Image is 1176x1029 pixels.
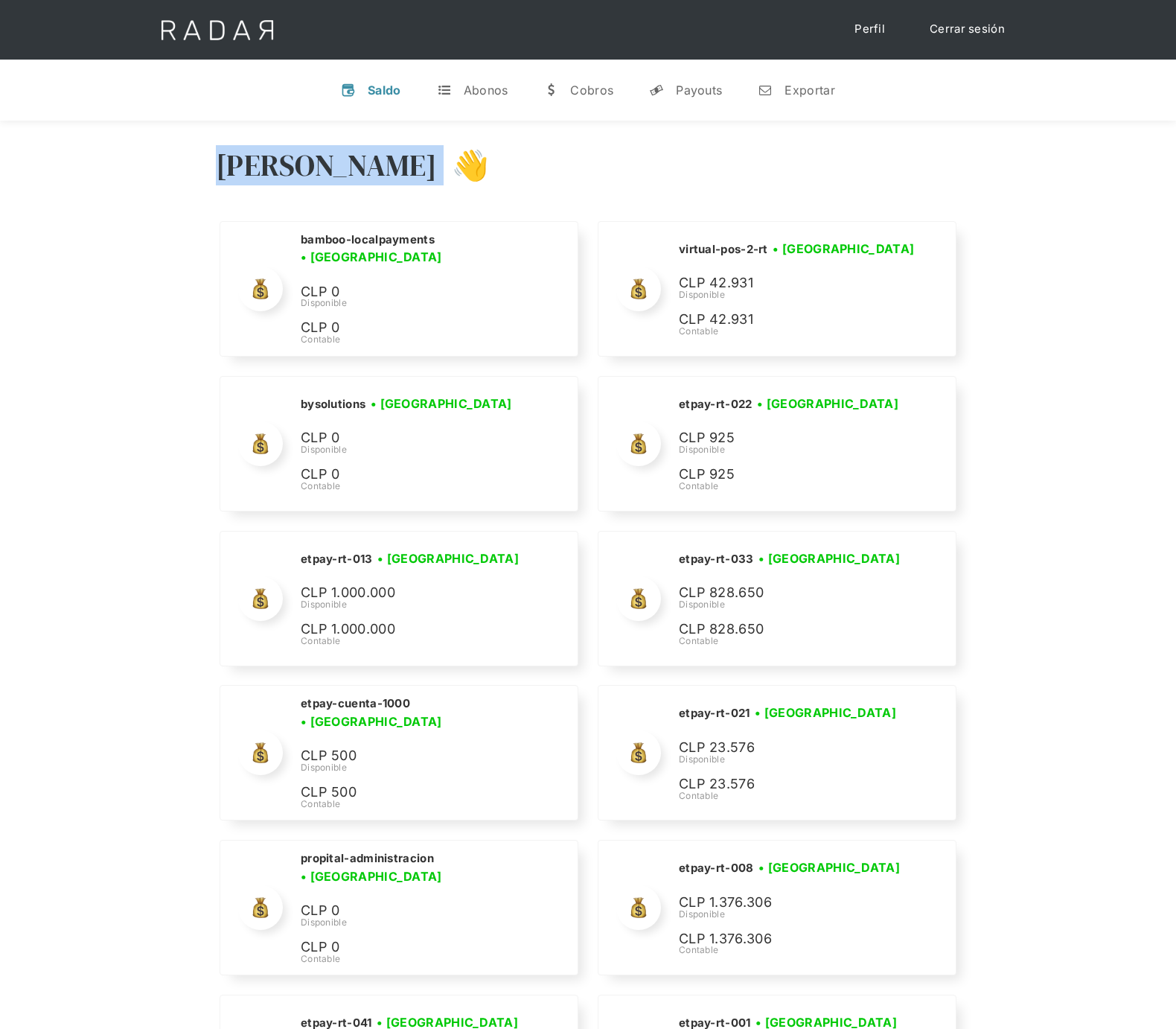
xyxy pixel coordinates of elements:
[676,83,722,98] div: Payouts
[755,704,896,721] h3: • [GEOGRAPHIC_DATA]
[679,443,904,456] div: Disponible
[301,582,524,604] p: CLP 1.000.000
[368,83,401,98] div: Saldo
[437,83,452,98] div: t
[679,427,902,449] p: CLP 925
[301,916,560,929] div: Disponible
[301,480,524,493] div: Contable
[301,782,524,803] p: CLP 500
[679,619,902,640] p: CLP 828.650
[301,867,442,885] h3: • [GEOGRAPHIC_DATA]
[840,15,900,44] a: Perfil
[679,908,905,921] div: Disponible
[570,83,613,98] div: Cobros
[377,549,519,567] h3: • [GEOGRAPHIC_DATA]
[301,761,560,774] div: Disponible
[679,288,919,302] div: Disponible
[679,634,905,648] div: Contable
[341,83,356,98] div: v
[784,83,834,98] div: Exportar
[679,242,768,257] h2: virtual-pos-2-rt
[679,753,902,766] div: Disponible
[679,309,902,331] p: CLP 42.931
[301,427,524,449] p: CLP 0
[301,900,524,922] p: CLP 0
[301,552,373,567] h2: etpay-rt-013
[679,598,905,611] div: Disponible
[216,147,437,184] h3: [PERSON_NAME]
[437,147,489,184] h3: 👋
[301,851,434,866] h2: propital-administracion
[679,861,754,876] h2: etpay-rt-008
[679,273,902,294] p: CLP 42.931
[301,619,524,640] p: CLP 1.000.000
[679,892,902,914] p: CLP 1.376.306
[679,737,902,759] p: CLP 23.576
[679,582,902,604] p: CLP 828.650
[301,937,524,958] p: CLP 0
[915,15,1020,44] a: Cerrar sesión
[679,774,902,795] p: CLP 23.576
[758,83,773,98] div: n
[757,395,898,412] h3: • [GEOGRAPHIC_DATA]
[301,598,524,611] div: Disponible
[301,317,524,339] p: CLP 0
[301,443,524,456] div: Disponible
[301,634,524,648] div: Contable
[464,83,508,98] div: Abonos
[301,713,442,730] h3: • [GEOGRAPHIC_DATA]
[301,296,560,310] div: Disponible
[679,928,902,950] p: CLP 1.376.306
[679,397,752,412] h2: etpay-rt-022
[301,745,524,767] p: CLP 500
[758,858,900,876] h3: • [GEOGRAPHIC_DATA]
[301,232,435,247] h2: bamboo-localpayments
[773,240,914,258] h3: • [GEOGRAPHIC_DATA]
[679,789,902,803] div: Contable
[301,281,524,303] p: CLP 0
[301,248,442,266] h3: • [GEOGRAPHIC_DATA]
[679,325,919,338] div: Contable
[301,333,560,346] div: Contable
[679,943,905,957] div: Contable
[758,549,900,567] h3: • [GEOGRAPHIC_DATA]
[543,83,558,98] div: w
[301,397,365,412] h2: bysolutions
[679,552,754,567] h2: etpay-rt-033
[301,464,524,485] p: CLP 0
[679,706,750,721] h2: etpay-rt-021
[679,480,904,493] div: Contable
[301,696,410,711] h2: etpay-cuenta-1000
[679,464,902,485] p: CLP 925
[649,83,664,98] div: y
[371,395,512,412] h3: • [GEOGRAPHIC_DATA]
[301,952,560,966] div: Contable
[301,797,560,811] div: Contable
